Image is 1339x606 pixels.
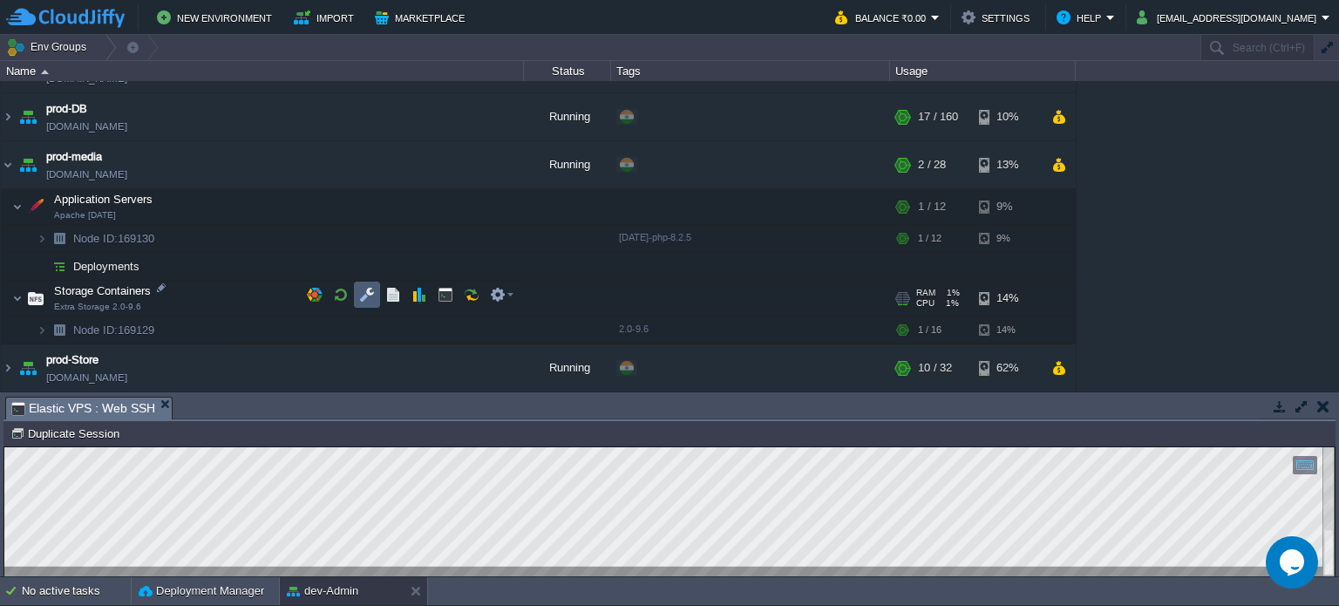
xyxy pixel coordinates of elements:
[979,189,1036,224] div: 9%
[41,70,49,74] img: AMDAwAAAACH5BAEAAAAALAAAAAABAAEAAAICRAEAOw==
[46,369,127,386] span: [DOMAIN_NAME]
[16,344,40,392] img: AMDAwAAAACH5BAEAAAAALAAAAAABAAEAAAICRAEAOw==
[37,225,47,252] img: AMDAwAAAACH5BAEAAAAALAAAAAABAAEAAAICRAEAOw==
[1,344,15,392] img: AMDAwAAAACH5BAEAAAAALAAAAAABAAEAAAICRAEAOw==
[918,225,941,252] div: 1 / 12
[979,317,1036,344] div: 14%
[16,141,40,188] img: AMDAwAAAACH5BAEAAAAALAAAAAABAAEAAAICRAEAOw==
[71,259,142,274] a: Deployments
[287,582,358,600] button: dev-Admin
[6,35,92,59] button: Env Groups
[47,225,71,252] img: AMDAwAAAACH5BAEAAAAALAAAAAABAAEAAAICRAEAOw==
[46,148,102,166] a: prod-media
[979,344,1036,392] div: 62%
[46,118,127,135] span: [DOMAIN_NAME]
[619,323,649,334] span: 2.0-9.6
[524,141,611,188] div: Running
[1057,7,1106,28] button: Help
[2,61,523,81] div: Name
[1266,536,1322,589] iframe: chat widget
[916,298,935,309] span: CPU
[52,283,153,298] span: Storage Containers
[71,323,157,337] a: Node ID:169129
[46,351,99,369] a: prod-Store
[54,210,116,221] span: Apache [DATE]
[16,93,40,140] img: AMDAwAAAACH5BAEAAAAALAAAAAABAAEAAAICRAEAOw==
[375,7,470,28] button: Marketplace
[979,141,1036,188] div: 13%
[918,189,946,224] div: 1 / 12
[71,231,157,246] span: 169130
[979,281,1036,316] div: 14%
[979,93,1036,140] div: 10%
[22,577,131,605] div: No active tasks
[139,582,264,600] button: Deployment Manager
[942,288,960,298] span: 1%
[524,344,611,392] div: Running
[157,7,277,28] button: New Environment
[962,7,1035,28] button: Settings
[524,93,611,140] div: Running
[891,61,1075,81] div: Usage
[73,323,118,337] span: Node ID:
[52,192,155,207] span: Application Servers
[37,317,47,344] img: AMDAwAAAACH5BAEAAAAALAAAAAABAAEAAAICRAEAOw==
[71,323,157,337] span: 169129
[525,61,610,81] div: Status
[24,189,48,224] img: AMDAwAAAACH5BAEAAAAALAAAAAABAAEAAAICRAEAOw==
[619,232,691,242] span: [DATE]-php-8.2.5
[918,344,952,392] div: 10 / 32
[11,398,155,419] span: Elastic VPS : Web SSH
[835,7,931,28] button: Balance ₹0.00
[918,317,941,344] div: 1 / 16
[294,7,359,28] button: Import
[941,298,959,309] span: 1%
[1,141,15,188] img: AMDAwAAAACH5BAEAAAAALAAAAAABAAEAAAICRAEAOw==
[47,317,71,344] img: AMDAwAAAACH5BAEAAAAALAAAAAABAAEAAAICRAEAOw==
[46,100,87,118] a: prod-DB
[1,93,15,140] img: AMDAwAAAACH5BAEAAAAALAAAAAABAAEAAAICRAEAOw==
[12,281,23,316] img: AMDAwAAAACH5BAEAAAAALAAAAAABAAEAAAICRAEAOw==
[73,232,118,245] span: Node ID:
[1137,7,1322,28] button: [EMAIL_ADDRESS][DOMAIN_NAME]
[916,288,935,298] span: RAM
[6,7,125,29] img: CloudJiffy
[918,93,958,140] div: 17 / 160
[10,426,125,441] button: Duplicate Session
[612,61,889,81] div: Tags
[52,193,155,206] a: Application ServersApache [DATE]
[71,231,157,246] a: Node ID:169130
[12,189,23,224] img: AMDAwAAAACH5BAEAAAAALAAAAAABAAEAAAICRAEAOw==
[24,281,48,316] img: AMDAwAAAACH5BAEAAAAALAAAAAABAAEAAAICRAEAOw==
[918,141,946,188] div: 2 / 28
[979,225,1036,252] div: 9%
[47,253,71,280] img: AMDAwAAAACH5BAEAAAAALAAAAAABAAEAAAICRAEAOw==
[52,284,153,297] a: Storage ContainersExtra Storage 2.0-9.6
[54,302,141,312] span: Extra Storage 2.0-9.6
[37,253,47,280] img: AMDAwAAAACH5BAEAAAAALAAAAAABAAEAAAICRAEAOw==
[46,166,127,183] a: [DOMAIN_NAME]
